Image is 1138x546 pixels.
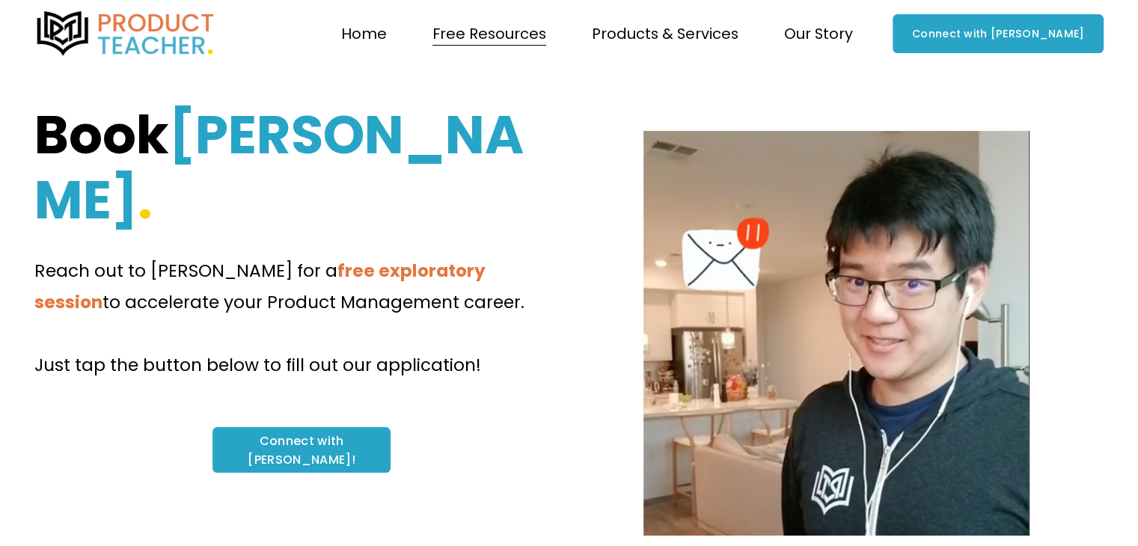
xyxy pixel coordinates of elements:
img: Product Teacher [34,11,217,56]
strong: [PERSON_NAME] [34,98,524,237]
a: Connect with [PERSON_NAME]! [212,427,391,473]
a: folder dropdown [432,19,546,49]
span: Products & Services [592,21,738,47]
span: Our Story [784,21,853,47]
a: folder dropdown [784,19,853,49]
strong: Book [34,98,169,172]
span: Free Resources [432,21,546,47]
p: Reach out to [PERSON_NAME] for a to accelerate your Product Management career. Just tap the butto... [34,256,569,381]
a: folder dropdown [592,19,738,49]
strong: free exploratory session [34,259,489,314]
strong: . [138,163,153,237]
a: Connect with [PERSON_NAME] [893,14,1104,53]
a: Home [341,19,387,49]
